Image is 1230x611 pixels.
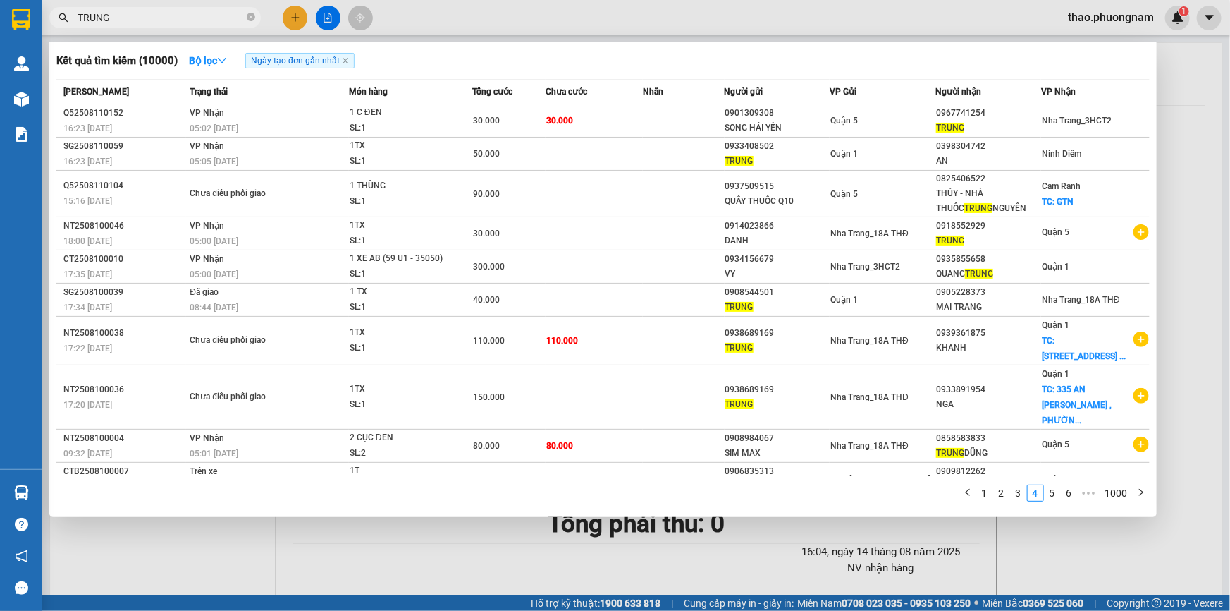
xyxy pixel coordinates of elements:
span: 30.000 [473,116,500,126]
span: TC: 335 AN [PERSON_NAME] , PHƯỜN... [1042,385,1112,425]
span: right [1137,488,1145,497]
span: Nha Trang_18A THĐ [830,229,909,238]
a: 1000 [1101,485,1132,501]
span: VP Nhận [190,254,224,264]
div: SL: 1 [350,154,455,169]
li: 3 [1010,485,1027,502]
li: 1 [976,485,993,502]
span: 80.000 [473,441,500,451]
span: Quận 5 [1042,440,1069,449]
span: VP Gửi [830,87,856,97]
span: Quận 1 [830,295,858,305]
div: SL: 1 [350,121,455,136]
span: 09:32 [DATE] [63,449,112,459]
span: TRUNG [965,269,993,279]
span: Chưa cước [546,87,587,97]
img: warehouse-icon [14,92,29,107]
div: 0906835313 [725,464,830,479]
span: Ngày tạo đơn gần nhất [245,53,355,68]
b: [DOMAIN_NAME] [118,54,194,65]
span: close [342,57,349,64]
li: Previous Page [959,485,976,502]
span: plus-circle [1133,332,1149,347]
span: Trên xe [190,466,217,476]
span: 50.000 [473,149,500,159]
div: Chưa điều phối giao [190,186,295,202]
span: Nhãn [643,87,663,97]
span: 30.000 [473,229,500,238]
span: 08:44 [DATE] [190,303,238,313]
h3: Kết quả tìm kiếm ( 10000 ) [56,54,178,68]
span: 05:00 [DATE] [190,236,238,246]
span: 17:20 [DATE] [63,400,112,410]
div: SL: 1 [350,194,455,210]
span: 150.000 [473,392,505,402]
span: TRUNG [936,123,964,133]
span: 90.000 [473,189,500,199]
div: SL: 1 [350,341,455,356]
div: 1TX [350,325,455,341]
div: 1TX [350,218,455,234]
li: Next 5 Pages [1078,485,1100,502]
div: SL: 1 [350,267,455,282]
div: 0908984067 [725,431,830,446]
div: 1 TX [350,284,455,300]
div: SL: 1 [350,300,455,315]
li: 1000 [1100,485,1133,502]
div: 1 THÙNG [350,179,455,194]
span: Quận 1 [1042,369,1069,379]
span: TRUNG [725,399,754,409]
span: 40.000 [473,295,500,305]
a: 3 [1011,485,1026,501]
strong: Bộ lọc [189,55,227,66]
span: Nha Trang_3HCT2 [1042,116,1112,126]
span: VP Nhận [190,221,224,231]
li: Next Page [1133,485,1150,502]
span: 15:16 [DATE] [63,196,112,206]
span: plus-circle [1133,388,1149,404]
div: 0938689169 [725,326,830,341]
div: SL: 1 [350,397,455,413]
span: left [964,488,972,497]
span: 18:00 [DATE] [63,236,112,246]
div: SG2508110059 [63,139,185,154]
span: TC: [STREET_ADDRESS] ... [1042,336,1126,361]
span: ••• [1078,485,1100,502]
span: Nha Trang_3HCT2 [830,262,900,272]
span: TRUNG [725,302,754,312]
span: Trạng thái [190,87,228,97]
div: NGA [936,397,1040,412]
span: VP Nhận [190,108,224,118]
div: Q52508110152 [63,106,185,121]
span: Quận 1 [1042,474,1069,484]
span: VP Nhận [1041,87,1076,97]
div: QUANG [936,267,1040,282]
div: NT2508100038 [63,326,185,341]
div: 0914023866 [725,219,830,234]
span: Nha Trang_18A THĐ [830,441,909,451]
span: Tổng cước [472,87,512,97]
span: Cam Ranh [1042,181,1081,191]
div: Q52508110104 [63,179,185,193]
div: CT2508100010 [63,252,185,267]
div: 1T [350,464,455,479]
span: Món hàng [349,87,388,97]
span: 300.000 [473,262,505,272]
span: Đã giao [190,287,219,297]
div: 1TX [350,138,455,154]
span: 16:23 [DATE] [63,123,112,133]
span: Quận 1 [830,149,858,159]
div: VY [725,267,830,282]
span: Cam [GEOGRAPHIC_DATA] [830,474,930,484]
button: right [1133,485,1150,502]
div: THỦY - NHÀ THUỐC NGUYÊN [936,186,1040,216]
span: Nha Trang_18A THĐ [830,392,909,402]
span: Quận 1 [1042,320,1069,330]
a: 6 [1062,485,1077,501]
div: 0825406522 [936,171,1040,186]
div: 0937509515 [725,179,830,194]
span: Ninh Diêm [1042,149,1081,159]
span: plus-circle [1133,224,1149,240]
span: Người gửi [725,87,763,97]
span: VP Nhận [190,433,224,443]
